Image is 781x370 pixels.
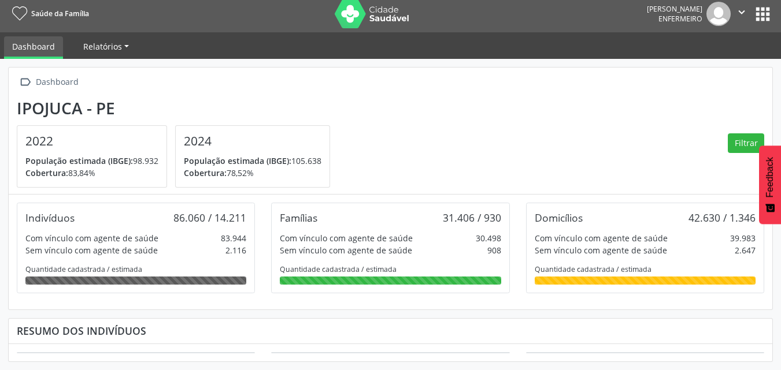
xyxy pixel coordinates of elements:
[706,2,731,26] img: img
[535,264,756,274] div: Quantidade cadastrada / estimada
[184,155,321,167] p: 105.638
[535,211,583,224] div: Domicílios
[280,232,413,244] div: Com vínculo com agente de saúde
[184,167,321,179] p: 78,52%
[535,244,667,256] div: Sem vínculo com agente de saúde
[728,133,764,153] button: Filtrar
[17,324,764,337] div: Resumo dos indivíduos
[25,134,158,148] h4: 2022
[31,9,89,18] span: Saúde da Família
[25,167,68,178] span: Cobertura:
[487,244,501,256] div: 908
[658,14,702,24] span: Enfermeiro
[753,4,773,24] button: apps
[25,211,75,224] div: Indivíduos
[280,244,412,256] div: Sem vínculo com agente de saúde
[730,232,756,244] div: 39.983
[4,36,63,59] a: Dashboard
[184,155,291,166] span: População estimada (IBGE):
[17,74,34,91] i: 
[765,157,775,197] span: Feedback
[221,232,246,244] div: 83.944
[735,244,756,256] div: 2.647
[25,155,158,167] p: 98.932
[34,74,80,91] div: Dashboard
[735,6,748,18] i: 
[8,4,89,23] a: Saúde da Família
[184,134,321,148] h4: 2024
[184,167,227,178] span: Cobertura:
[280,264,501,274] div: Quantidade cadastrada / estimada
[225,244,246,256] div: 2.116
[25,155,133,166] span: População estimada (IBGE):
[173,211,246,224] div: 86.060 / 14.211
[17,99,338,118] div: Ipojuca - PE
[25,232,158,244] div: Com vínculo com agente de saúde
[25,167,158,179] p: 83,84%
[17,74,80,91] a:  Dashboard
[689,211,756,224] div: 42.630 / 1.346
[75,36,137,57] a: Relatórios
[759,145,781,224] button: Feedback - Mostrar pesquisa
[535,232,668,244] div: Com vínculo com agente de saúde
[476,232,501,244] div: 30.498
[731,2,753,26] button: 
[280,211,317,224] div: Famílias
[83,41,122,52] span: Relatórios
[443,211,501,224] div: 31.406 / 930
[25,264,246,274] div: Quantidade cadastrada / estimada
[647,4,702,14] div: [PERSON_NAME]
[25,244,158,256] div: Sem vínculo com agente de saúde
